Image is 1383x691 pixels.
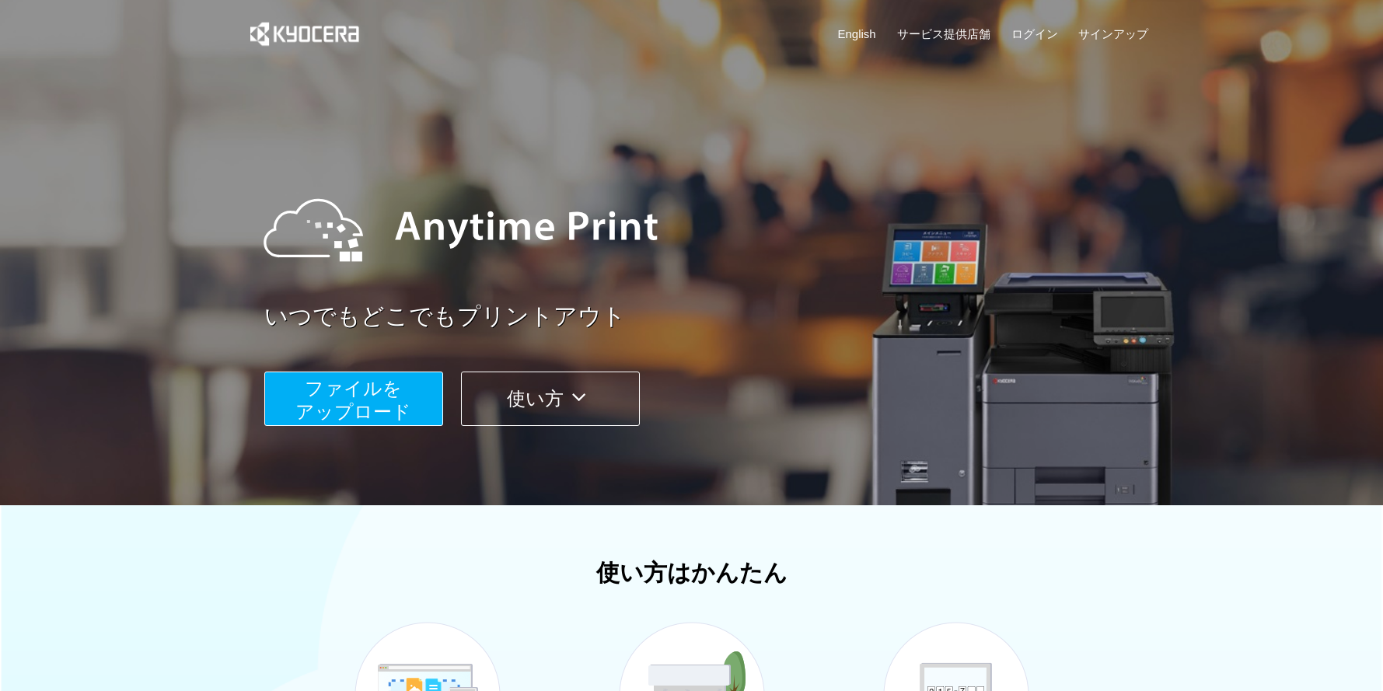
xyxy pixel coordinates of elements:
a: ログイン [1011,26,1058,42]
button: 使い方 [461,372,640,426]
button: ファイルを​​アップロード [264,372,443,426]
a: サービス提供店舗 [897,26,990,42]
a: サインアップ [1078,26,1148,42]
span: ファイルを ​​アップロード [295,378,411,422]
a: English [838,26,876,42]
a: いつでもどこでもプリントアウト [264,300,1158,333]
